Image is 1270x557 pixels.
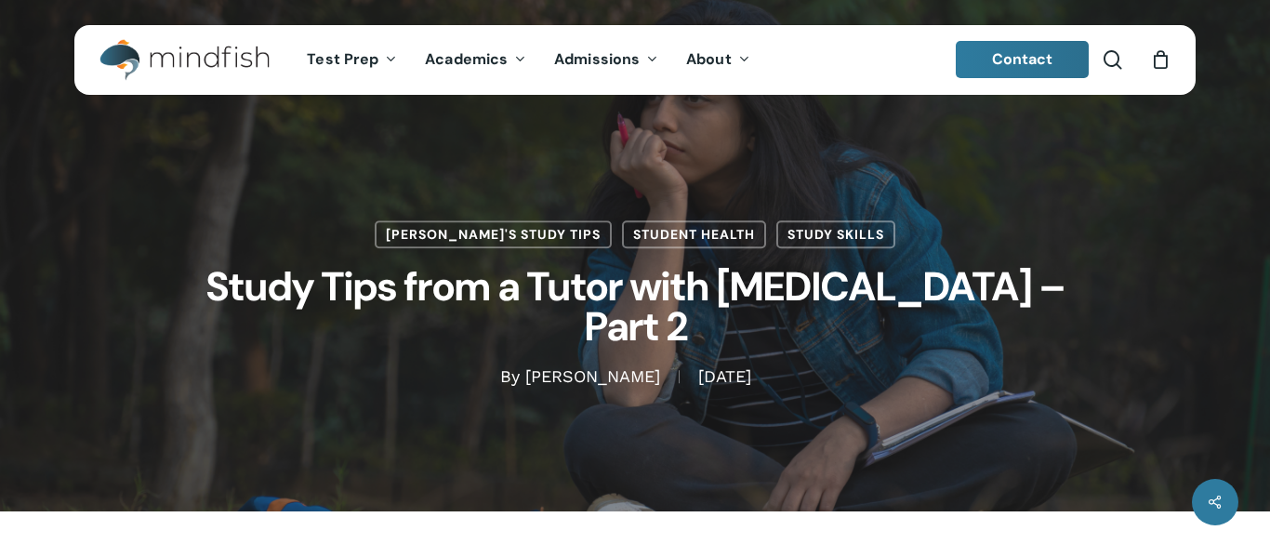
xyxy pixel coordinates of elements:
[622,220,766,248] a: Student Health
[956,41,1090,78] a: Contact
[500,371,520,384] span: By
[425,49,508,69] span: Academics
[554,49,640,69] span: Admissions
[679,371,770,384] span: [DATE]
[672,52,764,68] a: About
[307,49,378,69] span: Test Prep
[540,52,672,68] a: Admissions
[293,25,763,95] nav: Main Menu
[74,25,1196,95] header: Main Menu
[411,52,540,68] a: Academics
[686,49,732,69] span: About
[375,220,612,248] a: [PERSON_NAME]'s Study Tips
[776,220,895,248] a: Study Skills
[525,367,660,387] a: [PERSON_NAME]
[992,49,1053,69] span: Contact
[1150,49,1171,70] a: Cart
[170,248,1100,365] h1: Study Tips from a Tutor with [MEDICAL_DATA] – Part 2
[293,52,411,68] a: Test Prep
